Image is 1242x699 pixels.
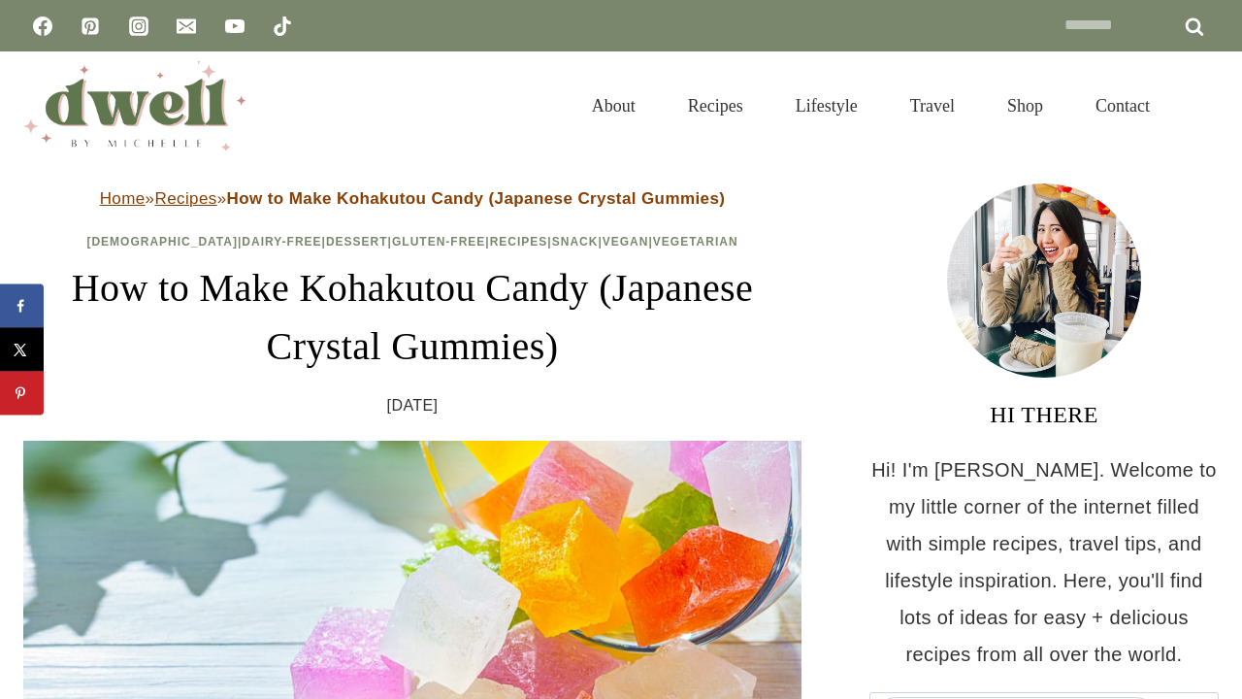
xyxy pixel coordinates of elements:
[1069,72,1176,140] a: Contact
[242,235,321,249] a: Dairy-Free
[552,235,599,249] a: Snack
[869,451,1219,673] p: Hi! I'm [PERSON_NAME]. Welcome to my little corner of the internet filled with simple recipes, tr...
[653,235,738,249] a: Vegetarian
[23,259,801,376] h1: How to Make Kohakutou Candy (Japanese Crystal Gummies)
[23,61,246,150] img: DWELL by michelle
[100,189,726,208] span: » »
[71,7,110,46] a: Pinterest
[490,235,548,249] a: Recipes
[392,235,485,249] a: Gluten-Free
[227,189,726,208] strong: How to Make Kohakutou Candy (Japanese Crystal Gummies)
[884,72,981,140] a: Travel
[387,391,439,420] time: [DATE]
[119,7,158,46] a: Instagram
[326,235,388,249] a: Dessert
[215,7,254,46] a: YouTube
[86,235,238,249] a: [DEMOGRAPHIC_DATA]
[263,7,302,46] a: TikTok
[154,189,216,208] a: Recipes
[167,7,206,46] a: Email
[100,189,146,208] a: Home
[1186,89,1219,122] button: View Search Form
[603,235,649,249] a: Vegan
[662,72,769,140] a: Recipes
[86,235,737,249] span: | | | | | | |
[981,72,1069,140] a: Shop
[869,397,1219,432] h3: HI THERE
[566,72,662,140] a: About
[769,72,884,140] a: Lifestyle
[566,72,1176,140] nav: Primary Navigation
[23,7,62,46] a: Facebook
